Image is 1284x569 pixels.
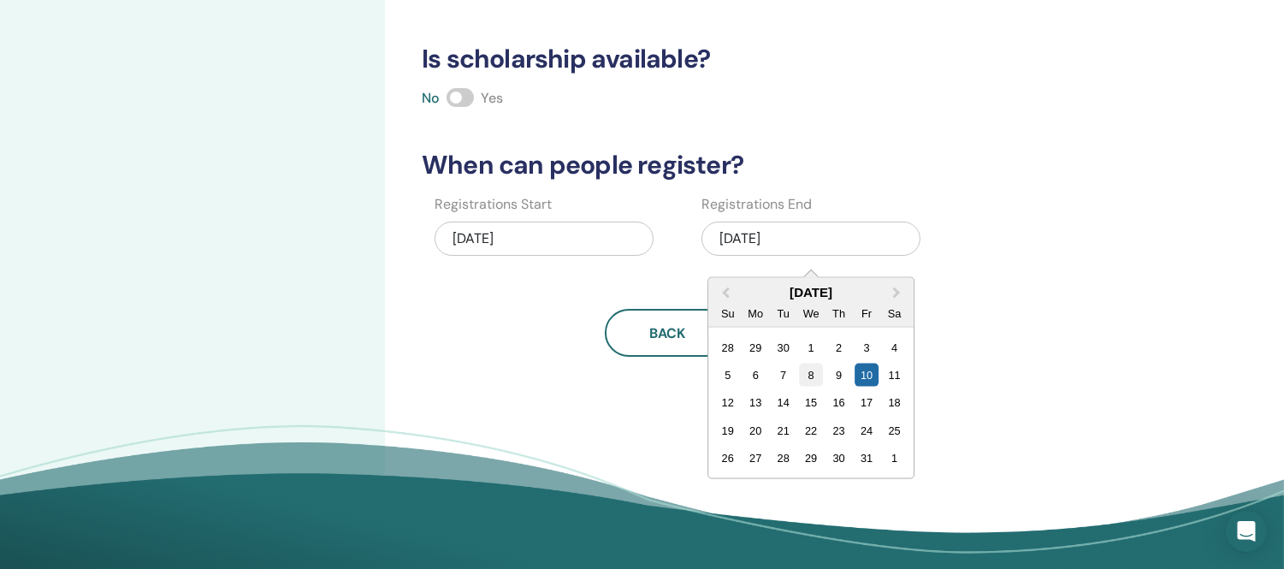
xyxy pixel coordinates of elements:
[883,335,906,359] div: Choose Saturday, October 4th, 2025
[800,335,823,359] div: Choose Wednesday, October 1st, 2025
[772,419,795,442] div: Choose Tuesday, October 21st, 2025
[411,150,1104,181] h3: When can people register?
[701,194,812,215] label: Registrations End
[744,391,767,414] div: Choose Monday, October 13th, 2025
[855,391,879,414] div: Choose Friday, October 17th, 2025
[701,222,920,256] div: [DATE]
[827,419,850,442] div: Choose Thursday, October 23rd, 2025
[800,447,823,470] div: Choose Wednesday, October 29th, 2025
[435,194,552,215] label: Registrations Start
[744,364,767,387] div: Choose Monday, October 6th, 2025
[772,391,795,414] div: Choose Tuesday, October 14th, 2025
[883,419,906,442] div: Choose Saturday, October 25th, 2025
[827,335,850,359] div: Choose Thursday, October 2nd, 2025
[772,447,795,470] div: Choose Tuesday, October 28th, 2025
[855,419,879,442] div: Choose Friday, October 24th, 2025
[744,335,767,359] div: Choose Monday, September 29th, 2025
[855,364,879,387] div: Choose Friday, October 10th, 2025
[422,89,440,107] span: No
[744,419,767,442] div: Choose Monday, October 20th, 2025
[800,391,823,414] div: Choose Wednesday, October 15th, 2025
[716,391,739,414] div: Choose Sunday, October 12th, 2025
[885,280,912,307] button: Next Month
[707,277,914,479] div: Choose Date
[800,419,823,442] div: Choose Wednesday, October 22nd, 2025
[481,89,503,107] span: Yes
[827,391,850,414] div: Choose Thursday, October 16th, 2025
[716,335,739,359] div: Choose Sunday, September 28th, 2025
[716,447,739,470] div: Choose Sunday, October 26th, 2025
[411,44,1104,74] h3: Is scholarship available?
[827,364,850,387] div: Choose Thursday, October 9th, 2025
[716,364,739,387] div: Choose Sunday, October 5th, 2025
[855,335,879,359] div: Choose Friday, October 3rd, 2025
[649,324,685,342] span: Back
[744,301,767,324] div: Mo
[827,301,850,324] div: Th
[800,301,823,324] div: We
[1226,511,1267,552] div: Open Intercom Messenger
[855,447,879,470] div: Choose Friday, October 31st, 2025
[716,301,739,324] div: Su
[772,301,795,324] div: Tu
[435,222,654,256] div: [DATE]
[708,285,914,299] div: [DATE]
[710,280,737,307] button: Previous Month
[883,447,906,470] div: Choose Saturday, November 1st, 2025
[714,334,908,472] div: Month October, 2025
[744,447,767,470] div: Choose Monday, October 27th, 2025
[605,309,730,357] button: Back
[855,301,879,324] div: Fr
[827,447,850,470] div: Choose Thursday, October 30th, 2025
[772,364,795,387] div: Choose Tuesday, October 7th, 2025
[883,364,906,387] div: Choose Saturday, October 11th, 2025
[772,335,795,359] div: Choose Tuesday, September 30th, 2025
[883,391,906,414] div: Choose Saturday, October 18th, 2025
[800,364,823,387] div: Choose Wednesday, October 8th, 2025
[716,419,739,442] div: Choose Sunday, October 19th, 2025
[883,301,906,324] div: Sa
